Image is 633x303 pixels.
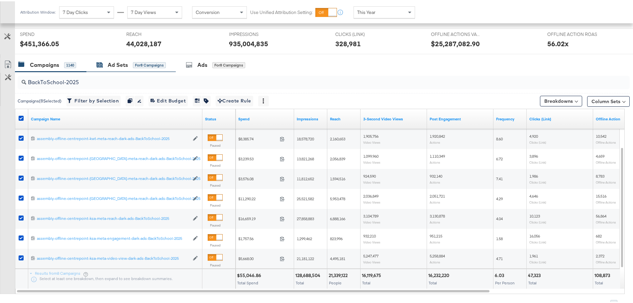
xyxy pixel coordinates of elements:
[363,159,380,163] sub: Video Views
[296,279,304,284] span: Total
[528,279,537,284] span: Total
[595,279,603,284] span: Total
[238,155,277,160] span: $3,239.53
[37,254,189,260] a: assembly-offline-centrepoint-ksa-meta-video-view-dark-ads-BackToSchool-2025
[133,61,166,67] div: for 8 Campaigns
[363,199,380,203] sub: Video Views
[363,172,376,177] span: 924,590
[596,132,606,137] span: 10,542
[363,132,378,137] span: 1,905,756
[151,95,186,104] span: Edit Budget
[529,239,546,243] sub: Clicks (Link)
[329,279,342,284] span: People
[430,152,445,157] span: 1,110,349
[329,271,350,277] div: 21,339,122
[37,234,189,240] a: assembly-offline-centrepoint-ksa-meta-engagement-dark-ads-BackToSchool-2025
[238,235,277,240] span: $1,757.56
[496,235,503,240] span: 1.58
[20,38,59,47] div: $451,366.05
[496,215,503,220] span: 4.04
[547,30,597,36] span: OFFLINE ACTION ROAS
[30,60,59,68] div: Campaigns
[297,195,314,200] span: 25,521,582
[126,30,176,36] span: REACH
[430,232,442,237] span: 951,215
[529,232,540,237] span: 16,056
[430,115,491,120] a: The number of actions related to your Page's posts as a result of your ad.
[238,115,291,120] a: The total amount spent to date.
[362,271,383,277] div: 16,119,675
[208,162,223,166] label: Paused
[496,155,503,160] span: 6.72
[529,252,538,257] span: 1,961
[596,232,602,237] span: 682
[37,155,189,160] a: assembly-offline-centrepoint-[GEOGRAPHIC_DATA]-meta-reach-dark-ads-BackToSchool-2025
[216,94,253,105] button: Create Rule
[430,212,445,217] span: 3,130,878
[529,152,538,157] span: 3,896
[430,179,440,183] sub: Actions
[529,199,546,203] sub: Clicks (Link)
[18,97,61,103] div: Campaigns ( 8 Selected)
[64,61,76,67] div: 1140
[229,30,279,36] span: IMPRESSIONS
[238,255,277,260] span: $5,668.00
[330,235,343,240] span: 823,996
[528,271,543,277] div: 47,323
[237,279,258,284] span: Total Spend
[594,271,612,277] div: 108,873
[547,38,569,47] div: 56.02x
[596,252,604,257] span: 2,372
[297,155,314,160] span: 13,821,268
[26,72,574,85] input: Search Campaigns by Name, ID or Objective
[363,252,378,257] span: 5,247,477
[208,182,223,186] label: Paused
[238,215,277,220] span: $16,659.19
[238,195,277,200] span: $11,290.22
[596,192,606,197] span: 15,516
[66,94,121,105] button: Filter by Selection
[363,239,380,243] sub: Video Views
[495,279,515,284] span: Per Person
[363,115,424,120] a: The number of times your video was viewed for 3 seconds or more.
[297,255,314,260] span: 21,181,122
[250,8,313,14] label: Use Unified Attribution Setting:
[149,94,188,105] button: Edit Budget
[297,235,312,240] span: 1,299,462
[529,115,590,120] a: The number of clicks on links appearing on your ad or Page that direct people to your sites off F...
[363,139,380,143] sub: Video Views
[496,195,503,200] span: 4.29
[430,192,445,197] span: 2,051,721
[297,115,325,120] a: The number of times your ad was served. On mobile apps an ad is counted as served the first time ...
[335,38,361,47] div: 328,981
[208,222,223,226] label: Paused
[37,215,189,220] a: assembly-offline-centrepoint-ksa-meta-reach-dark-ads-BackToSchool-2025
[131,8,156,14] span: 7 Day Views
[63,8,88,14] span: 7 Day Clicks
[529,139,546,143] sub: Clicks (Link)
[330,215,345,220] span: 6,888,166
[330,135,345,140] span: 2,160,653
[37,175,189,180] a: assembly-offline-centrepoint-[GEOGRAPHIC_DATA]-meta-reach-dark-ads-BackToSchool-2025
[208,242,223,246] label: Paused
[229,38,268,47] div: 935,004,835
[430,219,440,223] sub: Actions
[363,192,378,197] span: 2,036,849
[20,9,56,13] div: Attribution Window:
[68,95,119,104] span: Filter by Selection
[238,135,277,140] span: $8,385.74
[108,60,128,68] div: Ad Sets
[428,271,451,277] div: 16,232,220
[208,262,223,266] label: Paused
[496,115,524,120] a: The average number of times your ad was served to each person.
[529,159,546,163] sub: Clicks (Link)
[529,179,546,183] sub: Clicks (Link)
[587,95,630,105] button: Column Sets
[596,239,616,243] sub: Offline Actions
[529,259,546,263] sub: Clicks (Link)
[37,135,189,140] a: assembly-offline-centrepoint-kwt-meta-reach-dark-ads-BackToSchool-2025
